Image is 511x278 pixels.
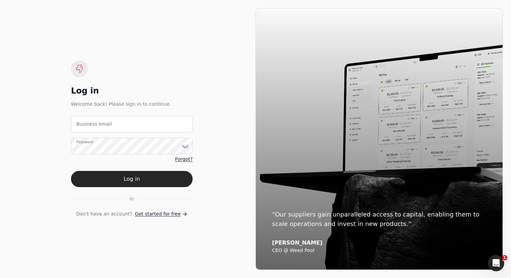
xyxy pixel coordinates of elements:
iframe: Intercom live chat [488,255,504,271]
div: CEO @ Weed Pool [272,248,486,254]
div: [PERSON_NAME] [272,239,486,246]
a: Get started for free [135,210,187,218]
div: Log in [71,85,193,96]
span: Don't have an account? [76,210,132,218]
div: Welcome back! Please sign in to continue. [71,100,193,108]
label: Password [76,140,93,145]
label: Business email [76,121,112,128]
button: Log in [71,171,193,187]
span: or [129,195,134,202]
span: Get started for free [135,210,180,218]
a: Forgot? [175,156,193,163]
div: “Our suppliers gain unparalleled access to capital, enabling them to scale operations and invest ... [272,210,486,229]
span: 1 [502,255,507,260]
